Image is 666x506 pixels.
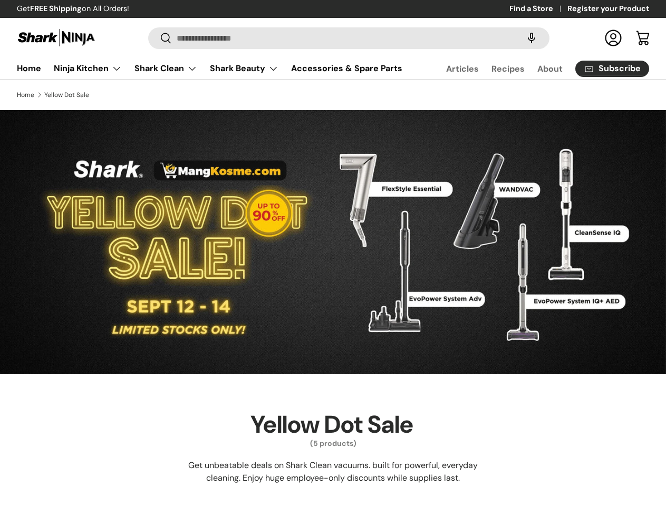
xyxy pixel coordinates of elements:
[250,440,416,447] span: (5 products)
[128,58,204,79] summary: Shark Clean
[17,92,34,98] a: Home
[44,92,89,98] a: Yellow Dot Sale
[30,4,82,13] strong: FREE Shipping
[537,59,563,79] a: About
[491,59,525,79] a: Recipes
[54,58,122,79] a: Ninja Kitchen
[47,58,128,79] summary: Ninja Kitchen
[446,59,479,79] a: Articles
[421,58,649,79] nav: Secondary
[291,58,402,79] a: Accessories & Spare Parts
[17,58,41,79] a: Home
[17,27,96,48] img: Shark Ninja Philippines
[509,3,567,15] a: Find a Store
[250,408,413,440] h1: Yellow Dot Sale
[204,58,285,79] summary: Shark Beauty
[515,26,548,50] speech-search-button: Search by voice
[210,58,278,79] a: Shark Beauty
[17,58,402,79] nav: Primary
[567,3,649,15] a: Register your Product
[188,460,478,483] span: Get unbeatable deals on Shark Clean vacuums. built for powerful, everyday cleaning. Enjoy huge em...
[575,61,649,77] a: Subscribe
[599,64,641,73] span: Subscribe
[17,90,649,100] nav: Breadcrumbs
[134,58,197,79] a: Shark Clean
[17,3,129,15] p: Get on All Orders!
